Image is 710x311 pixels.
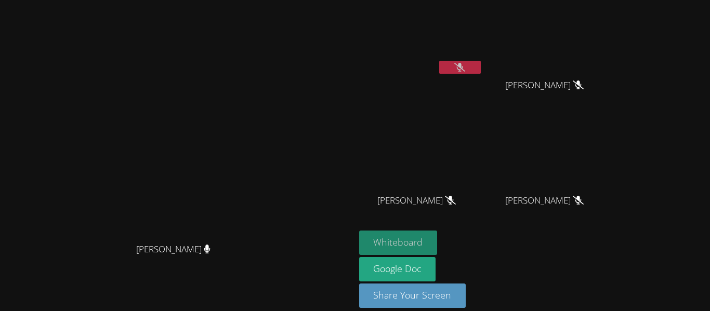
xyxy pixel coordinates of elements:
button: Share Your Screen [359,283,466,308]
span: [PERSON_NAME] [136,242,211,257]
button: Whiteboard [359,231,438,255]
a: Google Doc [359,257,436,281]
span: [PERSON_NAME] [505,193,584,208]
span: [PERSON_NAME] [505,78,584,93]
span: [PERSON_NAME] [377,193,456,208]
